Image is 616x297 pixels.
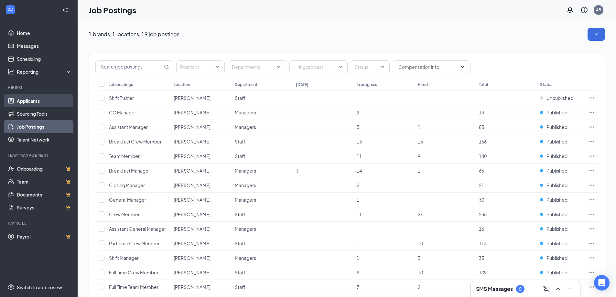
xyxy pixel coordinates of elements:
span: 2 [357,110,359,115]
td: Stuart Rd. [170,120,232,134]
svg: Ellipses [589,109,595,116]
svg: ComposeMessage [543,285,550,293]
span: Staff [235,95,245,101]
h3: SMS Messages [476,285,513,292]
a: SurveysCrown [17,201,72,214]
span: Staff [235,240,245,246]
input: Search job postings [96,61,163,73]
span: [PERSON_NAME]. [174,124,212,130]
td: Stuart Rd. [170,222,232,236]
span: [PERSON_NAME]. [174,110,212,115]
div: Open Intercom Messenger [594,275,610,291]
th: [DATE] [293,78,354,91]
svg: WorkstreamLogo [7,6,14,13]
button: ComposeMessage [541,284,552,294]
td: Stuart Rd. [170,149,232,164]
svg: Ellipses [589,124,595,130]
span: Published [546,269,567,276]
td: Stuart Rd. [170,265,232,280]
td: Stuart Rd. [170,105,232,120]
svg: Ellipses [589,269,595,276]
svg: Analysis [8,69,14,75]
span: Managers [235,124,256,130]
span: Published [546,211,567,217]
span: 9 [357,270,359,275]
span: 140 [479,153,487,159]
span: Full Time Crew Member [109,270,158,275]
svg: Ellipses [589,211,595,217]
td: Managers [232,120,293,134]
svg: Ellipses [589,226,595,232]
td: Managers [232,178,293,193]
span: Crew Member [109,211,140,217]
th: Hired [415,78,476,91]
span: 10 [418,240,423,246]
span: 7 [357,284,359,290]
td: Managers [232,222,293,236]
span: CO Manager [109,110,136,115]
svg: Ellipses [589,153,595,159]
span: 235 [479,211,487,217]
span: 109 [479,270,487,275]
td: Stuart Rd. [170,280,232,294]
span: Published [546,226,567,232]
td: Staff [232,149,293,164]
svg: ChevronUp [554,285,562,293]
td: Stuart Rd. [170,236,232,251]
td: Staff [232,134,293,149]
td: Staff [232,207,293,222]
a: Sourcing Tools [17,107,72,120]
a: Messages [17,39,72,52]
a: Job Postings [17,120,72,133]
td: Stuart Rd. [170,251,232,265]
span: Published [546,167,567,174]
span: Staff [235,284,245,290]
td: Staff [232,265,293,280]
span: 11 [357,153,362,159]
div: AB [596,7,601,13]
span: 1 [357,240,359,246]
span: Full Time Team Member [109,284,158,290]
span: 13 [357,139,362,144]
span: 113 [479,240,487,246]
span: [PERSON_NAME]. [174,182,212,188]
div: Payroll [8,220,71,226]
span: 1 [418,168,420,174]
span: Breakfast Manager [109,168,150,174]
span: Managers [235,168,256,174]
svg: ChevronDown [460,64,465,69]
td: Stuart Rd. [170,134,232,149]
a: Talent Network [17,133,72,146]
svg: Ellipses [589,284,595,290]
td: Stuart Rd. [170,193,232,207]
td: Stuart Rd. [170,91,232,105]
span: Team Member [109,153,140,159]
span: 2 [357,182,359,188]
span: Published [546,196,567,203]
span: Assistant Manager [109,124,148,130]
span: [PERSON_NAME]. [174,284,212,290]
td: Managers [232,105,293,120]
input: Compensation info [398,63,457,70]
span: [PERSON_NAME]. [174,153,212,159]
svg: Ellipses [589,95,595,101]
div: Job postings [109,82,133,87]
svg: QuestionInfo [580,6,588,14]
span: Managers [235,197,256,203]
span: [PERSON_NAME]. [174,139,212,144]
td: Managers [232,164,293,178]
span: 30 [479,197,484,203]
td: Stuart Rd. [170,178,232,193]
span: Breakfast Crew Member [109,139,162,144]
span: Published [546,255,567,261]
span: 16 [479,226,484,232]
td: Managers [232,251,293,265]
div: Switch to admin view [17,284,62,291]
button: SmallChevronDown [588,28,605,41]
svg: MagnifyingGlass [164,64,169,69]
span: Published [546,182,567,188]
span: Published [546,109,567,116]
span: Staff [235,211,245,217]
span: 3 [296,168,298,174]
span: [PERSON_NAME]. [174,197,212,203]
